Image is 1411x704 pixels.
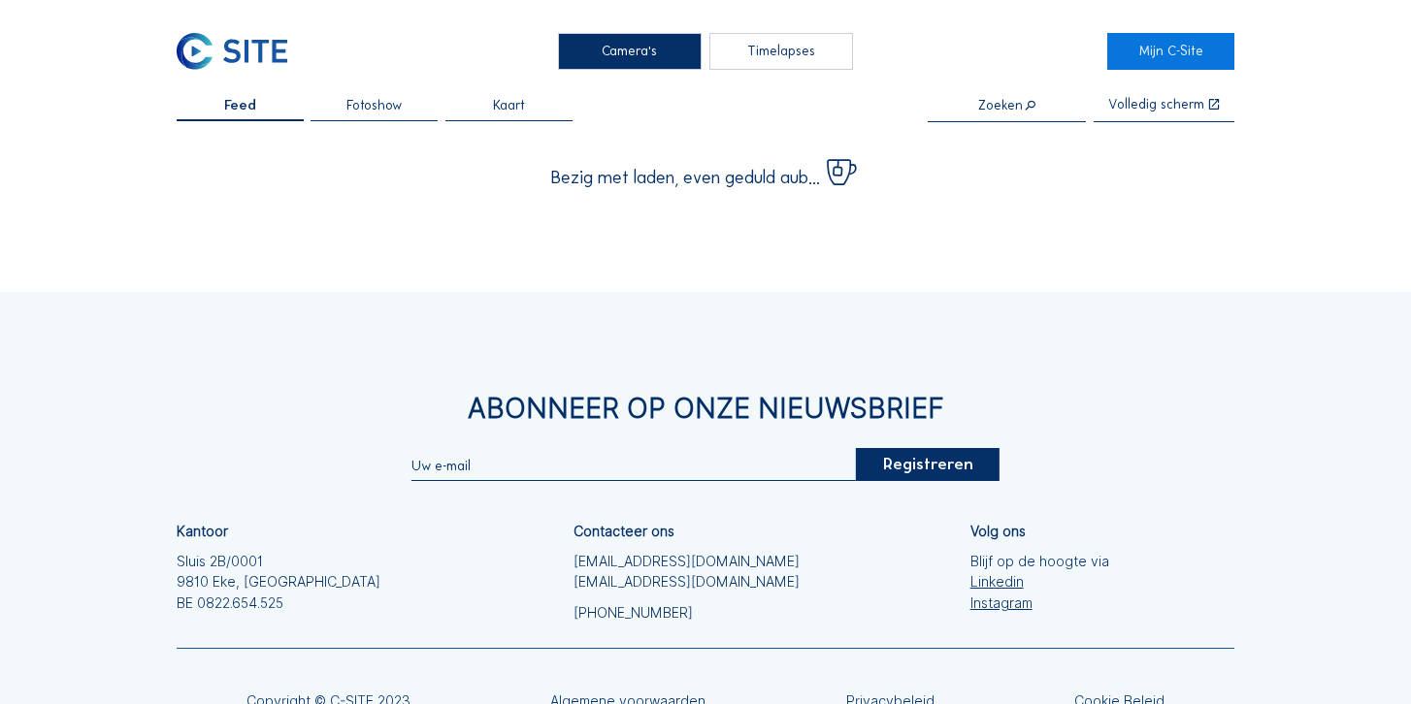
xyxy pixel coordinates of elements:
[551,169,820,186] span: Bezig met laden, even geduld aub...
[177,395,1235,422] div: Abonneer op onze nieuwsbrief
[574,525,674,538] div: Contacteer ons
[709,33,853,70] div: Timelapses
[970,525,1026,538] div: Volg ons
[493,99,525,112] span: Kaart
[411,458,856,474] input: Uw e-mail
[346,99,402,112] span: Fotoshow
[574,602,800,623] a: [PHONE_NUMBER]
[1108,98,1204,112] div: Volledig scherm
[177,33,287,70] img: C-SITE Logo
[970,571,1109,592] a: Linkedin
[177,551,380,613] div: Sluis 2B/0001 9810 Eke, [GEOGRAPHIC_DATA] BE 0822.654.525
[856,448,1000,481] div: Registreren
[970,551,1109,613] div: Blijf op de hoogte via
[224,99,256,112] span: Feed
[558,33,702,70] div: Camera's
[177,525,228,538] div: Kantoor
[177,33,304,70] a: C-SITE Logo
[1107,33,1234,70] a: Mijn C-Site
[970,592,1109,613] a: Instagram
[574,551,800,571] a: [EMAIL_ADDRESS][DOMAIN_NAME]
[574,571,800,592] a: [EMAIL_ADDRESS][DOMAIN_NAME]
